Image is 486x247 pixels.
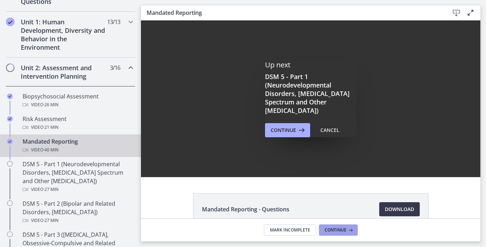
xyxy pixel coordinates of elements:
button: Continue [319,224,358,236]
h2: Unit 2: Assessment and Intervention Planning [21,64,107,80]
h3: Mandated Reporting [147,8,438,17]
i: Completed [7,139,13,144]
span: · 27 min [43,216,59,225]
span: · 27 min [43,185,59,194]
span: Mandated Reporting - Questions [202,205,289,213]
a: Download [379,202,420,216]
div: Video [23,101,133,109]
p: Up next [265,60,357,70]
span: · 40 min [43,146,59,154]
span: · 26 min [43,101,59,109]
div: Biopsychosocial Assessment [23,92,133,109]
button: Mark Incomplete [264,224,316,236]
div: Video [23,146,133,154]
div: DSM 5 - Part 1 (Neurodevelopmental Disorders, [MEDICAL_DATA] Spectrum and Other [MEDICAL_DATA]) [23,160,133,194]
i: Completed [7,94,13,99]
button: Continue [265,123,310,137]
i: Completed [6,18,14,26]
h2: Unit 1: Human Development, Diversity and Behavior in the Environment [21,18,107,52]
div: Video [23,216,133,225]
div: Video [23,185,133,194]
span: Continue [325,227,346,233]
div: Cancel [320,126,339,134]
span: · 21 min [43,123,59,132]
button: Cancel [315,123,345,137]
div: Mandated Reporting [23,137,133,154]
span: 13 / 13 [107,18,120,26]
span: Download [385,205,414,213]
span: Continue [271,126,296,134]
div: DSM 5 - Part 2 (Bipolar and Related Disorders, [MEDICAL_DATA]) [23,199,133,225]
span: Mark Incomplete [270,227,310,233]
h3: DSM 5 - Part 1 (Neurodevelopmental Disorders, [MEDICAL_DATA] Spectrum and Other [MEDICAL_DATA]) [265,72,357,115]
span: 3 / 16 [110,64,120,72]
i: Completed [7,116,13,122]
div: Video [23,123,133,132]
div: Risk Assessment [23,115,133,132]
